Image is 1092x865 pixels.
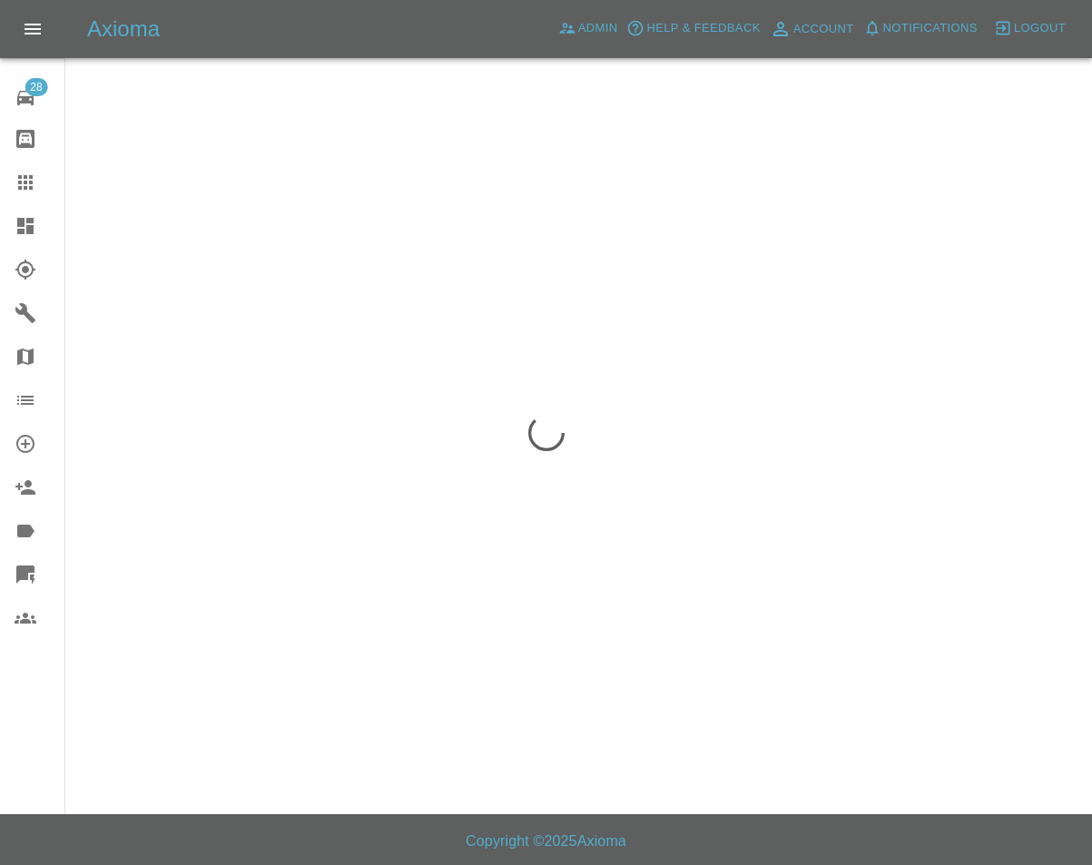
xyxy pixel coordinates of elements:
[87,15,160,44] h5: Axioma
[765,15,859,44] a: Account
[25,78,47,96] span: 28
[646,18,760,39] span: Help & Feedback
[859,15,982,43] button: Notifications
[11,7,54,51] button: Open drawer
[793,19,854,40] span: Account
[1014,18,1066,39] span: Logout
[883,18,978,39] span: Notifications
[554,15,623,43] a: Admin
[622,15,764,43] button: Help & Feedback
[15,829,1077,854] h6: Copyright © 2025 Axioma
[578,18,618,39] span: Admin
[989,15,1070,43] button: Logout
